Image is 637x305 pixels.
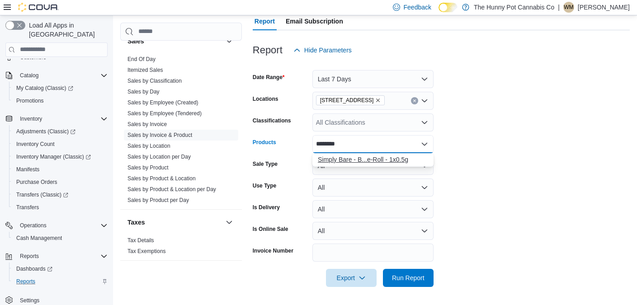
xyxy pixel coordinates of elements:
button: Purchase Orders [9,176,111,188]
h3: Report [253,45,283,56]
button: Catalog [2,69,111,82]
button: Reports [16,251,42,262]
span: Reports [20,253,39,260]
span: Cash Management [16,235,62,242]
p: | [558,2,560,13]
label: Products [253,139,276,146]
button: Open list of options [421,97,428,104]
span: Sales by Location per Day [127,153,191,160]
a: Cash Management [13,233,66,244]
button: Reports [9,275,111,288]
a: Tax Exemptions [127,248,166,254]
span: Report [255,12,275,30]
label: Is Delivery [253,204,280,211]
a: Sales by Location [127,143,170,149]
a: Tax Details [127,237,154,244]
button: Simply Bare - BC Organic Fruit Loopz Pre-Roll - 1x0.5g [312,153,434,166]
span: Email Subscription [286,12,343,30]
a: Reports [13,276,39,287]
a: Promotions [13,95,47,106]
a: My Catalog (Classic) [9,82,111,94]
span: Manifests [13,164,108,175]
span: Sales by Invoice & Product [127,131,192,139]
button: All [312,200,434,218]
span: [STREET_ADDRESS] [320,96,374,105]
button: Inventory [2,113,111,125]
span: Manifests [16,166,39,173]
span: Catalog [16,70,108,81]
img: Cova [18,3,59,12]
span: Tax Exemptions [127,248,166,255]
span: Catalog [20,72,38,79]
span: Sales by Location [127,142,170,150]
span: Transfers (Classic) [13,189,108,200]
button: Open list of options [421,119,428,126]
button: Taxes [224,217,235,228]
a: Sales by Product & Location per Day [127,186,216,192]
div: Simply Bare - B...e-Roll - 1x0.5g [318,155,428,164]
button: Clear input [411,97,418,104]
a: Adjustments (Classic) [9,125,111,138]
span: Hide Parameters [304,46,352,55]
span: Run Report [392,273,425,282]
span: Sales by Invoice [127,121,167,128]
button: Transfers [9,201,111,214]
button: Manifests [9,163,111,176]
span: Inventory [16,113,108,124]
button: Last 7 Days [312,70,434,88]
label: Use Type [253,182,276,189]
a: Purchase Orders [13,177,61,188]
a: Sales by Invoice & Product [127,132,192,138]
button: All [312,178,434,197]
label: Is Online Sale [253,225,288,233]
button: Run Report [383,269,434,287]
span: 2173 Yonge St [316,95,385,105]
p: The Hunny Pot Cannabis Co [474,2,554,13]
a: Sales by Product [127,164,169,171]
span: WM [564,2,573,13]
a: Dashboards [13,263,56,274]
span: Promotions [13,95,108,106]
span: Inventory Count [13,139,108,150]
span: Dark Mode [439,12,439,13]
a: Sales by Classification [127,78,182,84]
a: Sales by Employee (Tendered) [127,110,202,117]
a: Sales by Day [127,89,160,95]
p: [PERSON_NAME] [578,2,630,13]
a: Sales by Location per Day [127,154,191,160]
a: Sales by Product & Location [127,175,196,182]
button: Cash Management [9,232,111,244]
span: Load All Apps in [GEOGRAPHIC_DATA] [25,21,108,39]
span: Inventory [20,115,42,122]
div: Choose from the following options [312,153,434,166]
span: End Of Day [127,56,156,63]
a: Sales by Employee (Created) [127,99,198,106]
span: Cash Management [13,233,108,244]
a: Adjustments (Classic) [13,126,79,137]
span: Settings [20,297,39,304]
div: Sales [120,54,242,209]
span: Adjustments (Classic) [16,128,75,135]
button: Reports [2,250,111,263]
span: Reports [16,278,35,285]
span: Itemized Sales [127,66,163,74]
button: Taxes [127,218,222,227]
span: Operations [16,220,108,231]
button: Close list of options [421,141,428,148]
button: Sales [127,37,222,46]
a: End Of Day [127,56,156,62]
button: Promotions [9,94,111,107]
span: Export [331,269,371,287]
input: Dark Mode [439,3,458,12]
a: Transfers (Classic) [9,188,111,201]
button: All [312,222,434,240]
span: Promotions [16,97,44,104]
span: Transfers (Classic) [16,191,68,198]
span: Sales by Product per Day [127,197,189,204]
a: Dashboards [9,263,111,275]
